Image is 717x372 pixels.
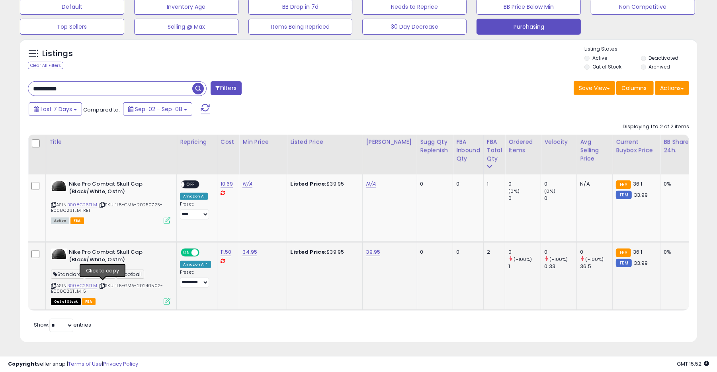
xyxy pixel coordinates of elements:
span: Show: entries [34,321,91,329]
div: 0 [420,249,447,256]
span: OFF [184,181,197,188]
button: Save View [574,81,615,95]
h5: Listings [42,48,73,59]
a: 10.69 [221,180,233,188]
strong: Copyright [8,360,37,368]
span: All listings currently available for purchase on Amazon [51,217,69,224]
th: Please note that this number is a calculation based on your required days of coverage and your ve... [417,135,453,174]
div: Cost [221,138,236,146]
div: N/A [580,180,606,188]
small: (-100%) [550,256,568,262]
div: Title [49,138,173,146]
a: 39.95 [366,248,380,256]
span: Last 7 Days [41,105,72,113]
div: 1 [508,263,541,270]
a: N/A [242,180,252,188]
div: 0 [508,195,541,202]
span: 36.1 [633,248,643,256]
a: B008C26TLM [67,282,97,289]
div: 0 [508,180,541,188]
div: 36.5 [580,263,612,270]
button: Items Being Repriced [248,19,353,35]
div: Listed Price [290,138,359,146]
span: 33.99 [634,191,648,199]
div: Sugg Qty Replenish [420,138,450,155]
small: FBA [616,180,631,189]
div: 2 [487,249,499,256]
span: OFF [198,249,211,256]
div: 0 [580,249,612,256]
div: Avg Selling Price [580,138,609,163]
div: 0 [456,249,477,256]
button: 30 Day Decrease [362,19,467,35]
label: Archived [649,63,670,70]
span: 2025-09-16 15:52 GMT [677,360,709,368]
button: Columns [616,81,654,95]
a: Terms of Use [68,360,102,368]
span: Sep-02 - Sep-08 [135,105,182,113]
div: Current Buybox Price [616,138,657,155]
div: Clear All Filters [28,62,63,69]
div: 0 [420,180,447,188]
button: Filters [211,81,242,95]
span: ON [182,249,191,256]
div: 0% [664,180,690,188]
div: Amazon AI * [180,261,211,268]
div: Repricing [180,138,214,146]
div: 0 [508,249,541,256]
small: FBA [616,249,631,257]
label: Out of Stock [592,63,621,70]
b: Nike Pro Combat Skull Cap (Black/White, Osfm) [69,249,166,265]
button: Selling @ Max [134,19,238,35]
div: seller snap | | [8,360,138,368]
div: 0 [544,195,576,202]
button: Top Sellers [20,19,124,35]
div: 0 [544,180,576,188]
span: 36.1 [633,180,643,188]
button: Sep-02 - Sep-08 [123,102,192,116]
span: Compared to: [83,106,120,114]
small: (-100%) [514,256,532,262]
label: Active [592,55,607,61]
a: Privacy Policy [103,360,138,368]
button: Last 7 Days [29,102,82,116]
small: (0%) [508,188,520,194]
small: FBM [616,191,631,199]
div: FBA Total Qty [487,138,502,163]
span: | SKU: 11.5-GMA-20240502-B008C26TLM-5 [51,282,163,294]
div: Displaying 1 to 2 of 2 items [623,123,689,131]
a: N/A [366,180,375,188]
span: 33.99 [634,259,648,267]
div: Ordered Items [508,138,537,155]
img: 41MJKyt65+L._SL40_.jpg [51,180,67,192]
div: Min Price [242,138,283,146]
span: FBA [70,217,84,224]
b: Listed Price: [290,248,326,256]
div: $39.95 [290,180,356,188]
div: 0 [544,249,576,256]
a: 34.95 [242,248,257,256]
span: | SKU: 11.5-GMA-20250725-B008C26TLM-RET [51,202,162,213]
div: FBA inbound Qty [456,138,480,163]
span: football [116,270,144,279]
div: 0.33 [544,263,576,270]
small: (0%) [544,188,555,194]
a: B008C26TLM [67,202,97,208]
div: Preset: [180,270,211,288]
span: Standard [51,270,84,279]
p: Listing States: [584,45,697,53]
label: Deactivated [649,55,679,61]
button: Actions [655,81,689,95]
small: (-100%) [586,256,604,262]
div: Velocity [544,138,573,146]
div: ASIN: [51,249,170,304]
b: Listed Price: [290,180,326,188]
span: Columns [621,84,647,92]
div: Amazon AI [180,193,208,200]
div: 0% [664,249,690,256]
div: Preset: [180,202,211,219]
div: 1 [487,180,499,188]
button: Purchasing [477,19,581,35]
div: 0 [456,180,477,188]
span: FBA [82,298,96,305]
